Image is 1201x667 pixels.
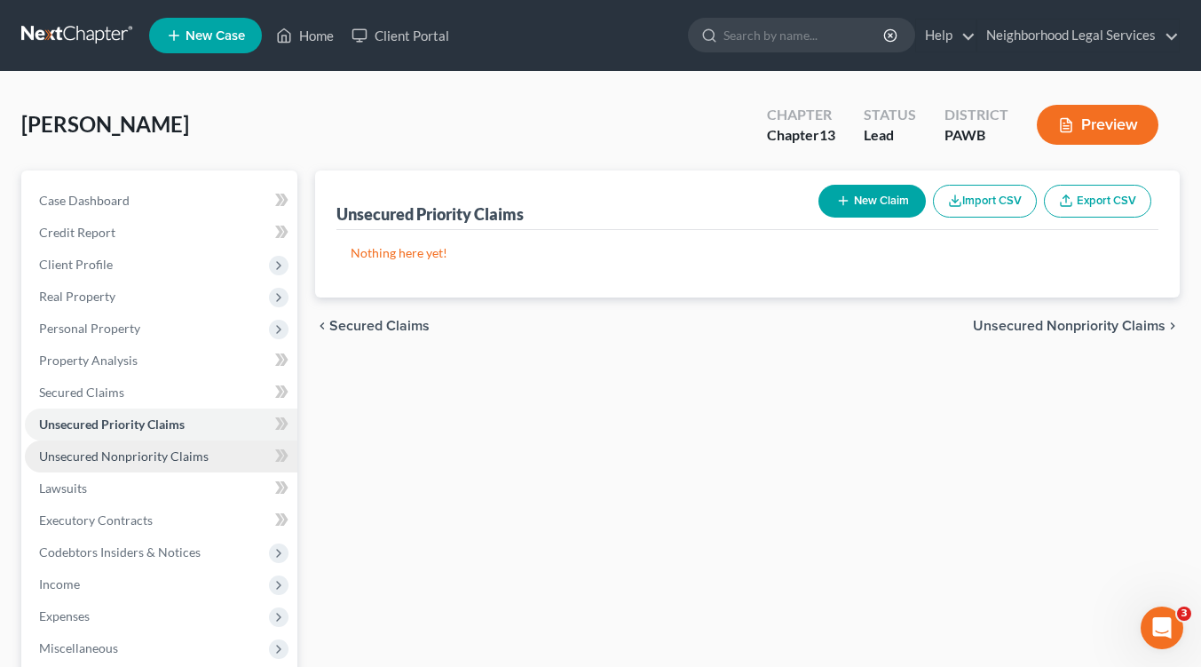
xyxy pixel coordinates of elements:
a: Unsecured Nonpriority Claims [25,441,297,472]
div: PAWB [944,125,1008,146]
i: chevron_right [1165,319,1180,333]
a: Neighborhood Legal Services [977,20,1179,52]
button: Import CSV [933,185,1037,218]
span: 13 [819,126,835,143]
span: [PERSON_NAME] [21,111,189,137]
span: Executory Contracts [39,512,153,528]
span: New Case [186,29,245,43]
a: Lawsuits [25,472,297,504]
button: Preview [1037,105,1158,145]
button: Unsecured Nonpriority Claims chevron_right [973,319,1180,333]
span: Case Dashboard [39,193,130,208]
p: Nothing here yet! [351,244,1144,262]
div: Chapter [767,105,835,125]
button: chevron_left Secured Claims [315,319,430,333]
div: Chapter [767,125,835,146]
a: Help [916,20,976,52]
span: 3 [1177,607,1191,621]
input: Search by name... [723,19,886,52]
button: New Claim [818,185,926,218]
a: Export CSV [1044,185,1151,218]
span: Miscellaneous [39,640,118,655]
span: Property Analysis [39,353,138,368]
a: Secured Claims [25,377,297,409]
iframe: Intercom live chat [1141,607,1183,649]
span: Real Property [39,289,115,304]
span: Lawsuits [39,480,87,496]
span: Expenses [39,608,90,623]
a: Property Analysis [25,345,297,377]
i: chevron_left [315,319,329,333]
a: Executory Contracts [25,504,297,536]
div: District [944,105,1008,125]
span: Unsecured Nonpriority Claims [973,319,1165,333]
a: Case Dashboard [25,185,297,217]
span: Secured Claims [329,319,430,333]
a: Home [267,20,343,52]
div: Lead [864,125,916,146]
span: Credit Report [39,225,115,240]
a: Client Portal [343,20,458,52]
div: Status [864,105,916,125]
span: Secured Claims [39,385,124,400]
span: Income [39,576,80,592]
span: Codebtors Insiders & Notices [39,544,201,560]
span: Personal Property [39,321,140,336]
span: Unsecured Priority Claims [39,417,185,432]
a: Unsecured Priority Claims [25,409,297,441]
span: Client Profile [39,257,113,272]
a: Credit Report [25,217,297,249]
div: Unsecured Priority Claims [336,203,524,225]
span: Unsecured Nonpriority Claims [39,449,209,464]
